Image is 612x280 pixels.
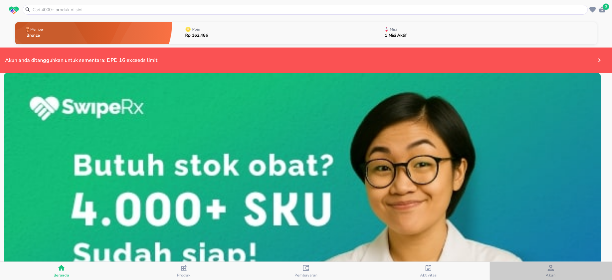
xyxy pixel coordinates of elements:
[597,5,607,14] button: 3
[603,4,609,10] span: 3
[54,273,69,278] span: Beranda
[295,273,318,278] span: Pembayaran
[546,273,556,278] span: Akun
[420,273,437,278] span: Aktivitas
[122,262,245,280] button: Produk
[390,27,397,31] p: Misi
[490,262,612,280] button: Akun
[367,262,490,280] button: Aktivitas
[30,27,44,31] p: Member
[5,57,557,64] div: Akun anda ditangguhkan untuk sementara: DPD 16 exceeds limit
[177,273,191,278] span: Produk
[370,21,597,46] button: Misi1 Misi Aktif
[185,33,208,38] p: Rp 162.486
[592,53,607,68] button: Payments
[192,27,200,31] p: Poin
[15,21,172,46] button: MemberBronze
[32,6,586,13] input: Cari 4000+ produk di sini
[9,6,19,15] img: logo_swiperx_s.bd005f3b.svg
[172,21,370,46] button: PoinRp 162.486
[245,262,367,280] button: Pembayaran
[385,33,407,38] p: 1 Misi Aktif
[26,33,45,38] p: Bronze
